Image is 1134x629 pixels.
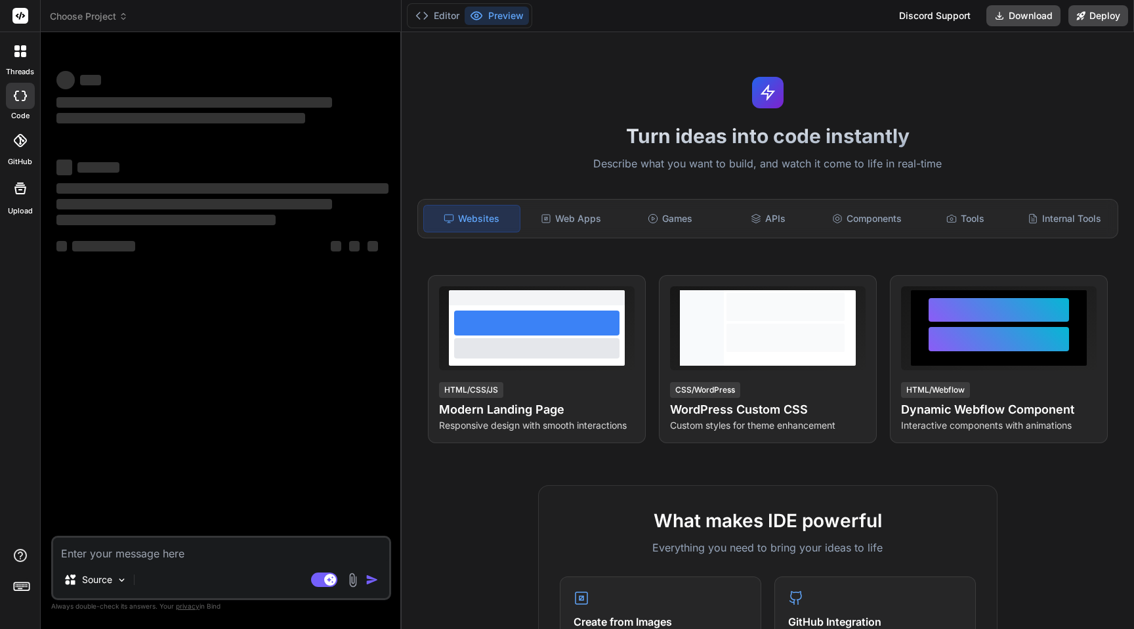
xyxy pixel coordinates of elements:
div: Web Apps [523,205,619,232]
span: Choose Project [50,10,128,23]
button: Preview [465,7,529,25]
span: ‌ [56,71,75,89]
p: Interactive components with animations [901,419,1097,432]
p: Responsive design with smooth interactions [439,419,635,432]
label: Upload [8,206,33,217]
p: Source [82,573,112,586]
p: Always double-check its answers. Your in Bind [51,600,391,613]
span: privacy [176,602,199,610]
div: HTML/CSS/JS [439,382,503,398]
button: Download [986,5,1060,26]
span: ‌ [56,160,72,175]
label: code [11,110,30,121]
span: ‌ [349,241,360,251]
p: Custom styles for theme enhancement [670,419,866,432]
div: APIs [721,205,816,232]
span: ‌ [56,183,388,194]
img: attachment [345,573,360,588]
label: threads [6,66,34,77]
img: icon [366,573,379,586]
span: ‌ [56,215,276,225]
h4: Modern Landing Page [439,401,635,419]
button: Editor [410,7,465,25]
p: Describe what you want to build, and watch it come to life in real-time [409,156,1126,173]
div: Components [819,205,915,232]
p: Everything you need to bring your ideas to life [560,540,976,555]
span: ‌ [56,113,305,123]
img: Pick Models [116,575,127,586]
div: CSS/WordPress [670,382,740,398]
label: GitHub [8,156,32,167]
div: Tools [917,205,1013,232]
button: Deploy [1068,5,1128,26]
span: ‌ [56,241,67,251]
div: Internal Tools [1017,205,1112,232]
h4: Dynamic Webflow Component [901,401,1097,419]
div: Games [621,205,717,232]
div: HTML/Webflow [901,382,970,398]
h2: What makes IDE powerful [560,507,976,534]
span: ‌ [80,75,101,85]
h4: WordPress Custom CSS [670,401,866,419]
span: ‌ [77,162,119,173]
span: ‌ [72,241,135,251]
span: ‌ [56,97,332,108]
span: ‌ [56,199,332,209]
span: ‌ [331,241,341,251]
h1: Turn ideas into code instantly [409,124,1126,148]
div: Websites [423,205,520,232]
span: ‌ [367,241,378,251]
div: Discord Support [891,5,978,26]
